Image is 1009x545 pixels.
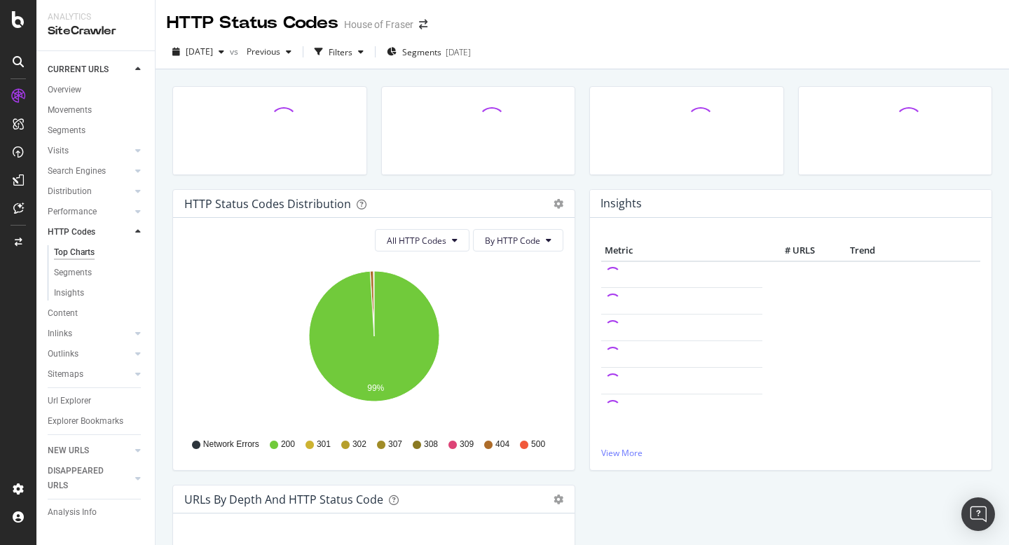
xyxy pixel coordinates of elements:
[352,439,366,450] span: 302
[186,46,213,57] span: 2025 Sep. 3rd
[48,164,131,179] a: Search Engines
[344,18,413,32] div: House of Fraser
[473,229,563,251] button: By HTTP Code
[48,414,123,429] div: Explorer Bookmarks
[387,235,446,247] span: All HTTP Codes
[48,326,72,341] div: Inlinks
[48,164,106,179] div: Search Engines
[48,443,131,458] a: NEW URLS
[485,235,540,247] span: By HTTP Code
[48,464,131,493] a: DISAPPEARED URLS
[54,265,92,280] div: Segments
[48,83,145,97] a: Overview
[375,229,469,251] button: All HTTP Codes
[554,199,563,209] div: gear
[48,62,109,77] div: CURRENT URLS
[554,495,563,504] div: gear
[48,367,83,382] div: Sitemaps
[48,464,118,493] div: DISAPPEARED URLS
[309,41,369,63] button: Filters
[184,197,351,211] div: HTTP Status Codes Distribution
[48,103,145,118] a: Movements
[495,439,509,450] span: 404
[419,20,427,29] div: arrow-right-arrow-left
[167,11,338,35] div: HTTP Status Codes
[48,367,131,382] a: Sitemaps
[48,225,131,240] a: HTTP Codes
[48,184,92,199] div: Distribution
[48,347,131,361] a: Outlinks
[402,46,441,58] span: Segments
[48,83,81,97] div: Overview
[167,41,230,63] button: [DATE]
[48,326,131,341] a: Inlinks
[381,41,476,63] button: Segments[DATE]
[48,123,145,138] a: Segments
[48,347,78,361] div: Outlinks
[424,439,438,450] span: 308
[48,11,144,23] div: Analytics
[203,439,259,450] span: Network Errors
[230,46,241,57] span: vs
[48,144,69,158] div: Visits
[48,394,145,408] a: Url Explorer
[54,265,145,280] a: Segments
[446,46,471,58] div: [DATE]
[600,194,642,213] h4: Insights
[54,245,145,260] a: Top Charts
[241,41,297,63] button: Previous
[48,123,85,138] div: Segments
[54,245,95,260] div: Top Charts
[281,439,295,450] span: 200
[184,492,383,506] div: URLs by Depth and HTTP Status Code
[48,414,145,429] a: Explorer Bookmarks
[48,103,92,118] div: Movements
[48,394,91,408] div: Url Explorer
[48,443,89,458] div: NEW URLS
[48,184,131,199] a: Distribution
[329,46,352,58] div: Filters
[48,306,78,321] div: Content
[48,205,97,219] div: Performance
[241,46,280,57] span: Previous
[531,439,545,450] span: 500
[54,286,145,301] a: Insights
[460,439,474,450] span: 309
[48,62,131,77] a: CURRENT URLS
[601,447,980,459] a: View More
[184,263,563,425] svg: A chart.
[48,225,95,240] div: HTTP Codes
[48,144,131,158] a: Visits
[48,505,145,520] a: Analysis Info
[54,286,84,301] div: Insights
[762,240,818,261] th: # URLS
[367,383,384,393] text: 99%
[818,240,907,261] th: Trend
[961,497,995,531] div: Open Intercom Messenger
[601,240,762,261] th: Metric
[317,439,331,450] span: 301
[48,306,145,321] a: Content
[388,439,402,450] span: 307
[48,205,131,219] a: Performance
[48,23,144,39] div: SiteCrawler
[48,505,97,520] div: Analysis Info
